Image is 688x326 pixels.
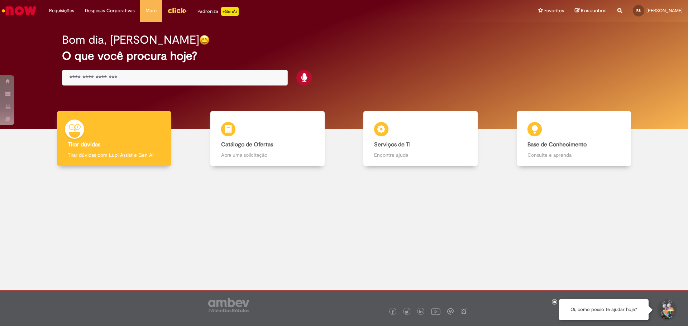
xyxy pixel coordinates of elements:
img: logo_footer_linkedin.png [419,310,423,314]
b: Base de Conhecimento [527,141,587,148]
img: logo_footer_naosei.png [460,308,467,315]
div: Oi, como posso te ajudar hoje? [559,299,649,320]
img: ServiceNow [1,4,38,18]
p: Encontre ajuda [374,151,467,159]
span: Despesas Corporativas [85,7,135,14]
span: [PERSON_NAME] [646,8,683,14]
div: Padroniza [197,7,239,16]
span: Favoritos [544,7,564,14]
p: +GenAi [221,7,239,16]
p: Tirar dúvidas com Lupi Assist e Gen Ai [68,151,161,159]
span: Requisições [49,7,74,14]
button: Iniciar Conversa de Suporte [656,299,677,321]
img: logo_footer_ambev_rotulo_gray.png [208,298,249,312]
span: Rascunhos [581,7,607,14]
p: Consulte e aprenda [527,151,620,159]
h2: O que você procura hoje? [62,50,626,62]
img: logo_footer_workplace.png [447,308,454,315]
span: More [145,7,157,14]
img: click_logo_yellow_360x200.png [167,5,187,16]
a: Serviços de TI Encontre ajuda [344,111,497,166]
b: Serviços de TI [374,141,411,148]
a: Base de Conhecimento Consulte e aprenda [497,111,651,166]
a: Rascunhos [575,8,607,14]
img: logo_footer_twitter.png [405,310,408,314]
h2: Bom dia, [PERSON_NAME] [62,34,199,46]
b: Tirar dúvidas [68,141,100,148]
a: Tirar dúvidas Tirar dúvidas com Lupi Assist e Gen Ai [38,111,191,166]
b: Catálogo de Ofertas [221,141,273,148]
img: happy-face.png [199,35,210,45]
a: Catálogo de Ofertas Abra uma solicitação [191,111,344,166]
img: logo_footer_youtube.png [431,307,440,316]
p: Abra uma solicitação [221,151,314,159]
img: logo_footer_facebook.png [391,310,395,314]
span: RS [636,8,641,13]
